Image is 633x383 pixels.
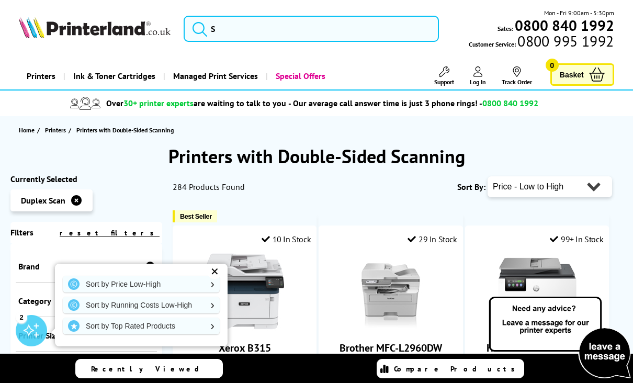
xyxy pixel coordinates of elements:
[45,125,66,136] span: Printers
[75,359,223,378] a: Recently Viewed
[73,63,155,89] span: Ink & Toner Cartridges
[19,125,37,136] a: Home
[352,322,430,333] a: Brother MFC-L2960DW
[19,17,171,40] a: Printerland Logo
[63,63,163,89] a: Ink & Toner Cartridges
[10,227,33,238] span: Filters
[550,234,603,244] div: 99+ In Stock
[123,98,194,108] span: 30+ printer experts
[340,341,442,355] a: Brother MFC-L2960DW
[10,144,623,168] h1: Printers with Double-Sided Scanning
[482,98,538,108] span: 0800 840 1992
[173,182,245,192] span: 284 Products Found
[457,182,485,192] span: Sort By:
[16,311,27,323] div: 2
[377,359,524,378] a: Compare Products
[206,322,284,333] a: Xerox B315
[434,78,454,86] span: Support
[18,296,154,306] div: Category
[546,59,559,72] span: 0
[515,16,614,35] b: 0800 840 1992
[180,212,212,220] span: Best Seller
[173,210,217,222] button: Best Seller
[21,195,65,206] span: Duplex Scan
[550,63,614,86] a: Basket 0
[434,66,454,86] a: Support
[470,78,486,86] span: Log In
[288,98,538,108] span: - Our average call answer time is just 3 phone rings! -
[91,364,210,374] span: Recently Viewed
[352,252,430,331] img: Brother MFC-L2960DW
[516,36,614,46] span: 0800 995 1992
[219,341,271,355] a: Xerox B315
[408,234,457,244] div: 29 In Stock
[18,261,154,272] div: Brand
[63,318,220,334] a: Sort by Top Rated Products
[60,228,160,238] a: reset filters
[184,16,439,42] input: S
[266,63,333,89] a: Special Offers
[63,297,220,313] a: Sort by Running Costs Low-High
[10,174,162,184] div: Currently Selected
[76,126,174,134] span: Printers with Double-Sided Scanning
[262,234,311,244] div: 10 In Stock
[498,24,513,33] span: Sales:
[487,295,633,381] img: Open Live Chat window
[498,252,577,331] img: HP OfficeJet Pro 9130b
[469,36,614,49] span: Customer Service:
[106,98,286,108] span: Over are waiting to talk to you
[394,364,521,374] span: Compare Products
[560,67,584,82] span: Basket
[207,264,222,279] div: ✕
[19,17,171,38] img: Printerland Logo
[206,252,284,331] img: Xerox B315
[63,276,220,292] a: Sort by Price Low-High
[470,66,486,86] a: Log In
[502,66,532,86] a: Track Order
[513,20,614,30] a: 0800 840 1992
[19,63,63,89] a: Printers
[45,125,69,136] a: Printers
[163,63,266,89] a: Managed Print Services
[544,8,614,18] span: Mon - Fri 9:00am - 5:30pm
